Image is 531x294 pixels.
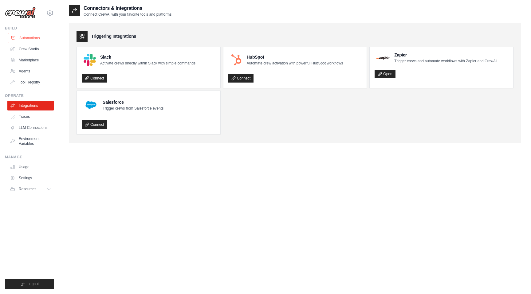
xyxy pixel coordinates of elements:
a: LLM Connections [7,123,54,133]
a: Crew Studio [7,44,54,54]
h4: HubSpot [247,54,343,60]
div: Operate [5,93,54,98]
a: Connect [228,74,254,83]
a: Environment Variables [7,134,54,149]
a: Usage [7,162,54,172]
div: Build [5,26,54,31]
p: Activate crews directly within Slack with simple commands [100,61,195,66]
a: Marketplace [7,55,54,65]
a: Settings [7,173,54,183]
button: Resources [7,184,54,194]
div: Manage [5,155,54,160]
h4: Zapier [394,52,497,58]
p: Trigger crews and automate workflows with Zapier and CrewAI [394,59,497,64]
img: Zapier Logo [376,56,390,60]
p: Connect CrewAI with your favorite tools and platforms [84,12,171,17]
img: Slack Logo [84,54,96,66]
button: Logout [5,279,54,289]
img: Salesforce Logo [84,98,98,112]
img: HubSpot Logo [230,54,242,66]
span: Resources [19,187,36,191]
a: Connect [82,120,107,129]
p: Automate crew activation with powerful HubSpot workflows [247,61,343,66]
a: Connect [82,74,107,83]
a: Tool Registry [7,77,54,87]
p: Trigger crews from Salesforce events [103,106,163,111]
span: Logout [27,281,39,286]
h4: Salesforce [103,99,163,105]
img: Logo [5,7,36,19]
a: Open [375,70,395,78]
h4: Slack [100,54,195,60]
h2: Connectors & Integrations [84,5,171,12]
h3: Triggering Integrations [91,33,136,39]
a: Traces [7,112,54,122]
a: Automations [8,33,54,43]
a: Agents [7,66,54,76]
a: Integrations [7,101,54,110]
